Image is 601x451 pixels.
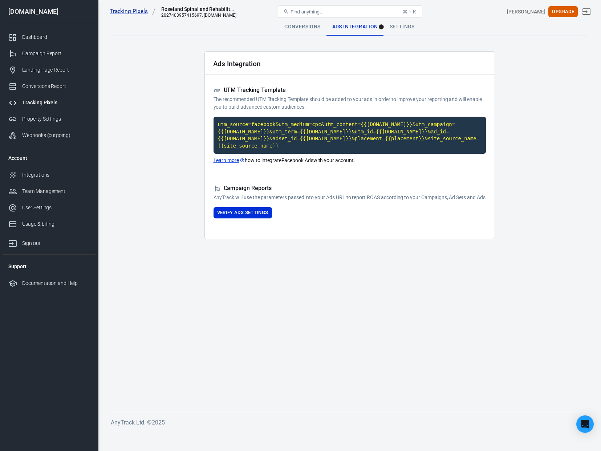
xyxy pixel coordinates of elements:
div: Integrations [22,171,90,179]
div: Account id: zGEds4yc [507,8,545,16]
button: Find anything...⌘ + K [277,5,422,18]
div: Landing Page Report [22,66,90,74]
div: Documentation and Help [22,279,90,287]
a: Sign out [578,3,595,20]
button: Verify Ads Settings [214,207,272,218]
h2: Ads Integration [213,60,261,68]
a: Campaign Report [3,45,96,62]
div: Dashboard [22,33,90,41]
a: Tracking Pixels [110,8,156,15]
div: 2027403957415697, roselandspinalnj.com [161,13,236,18]
a: Integrations [3,167,96,183]
div: Tracking Pixels [22,99,90,106]
div: Sign out [22,239,90,247]
h5: Campaign Reports [214,185,486,192]
button: Upgrade [548,6,578,17]
div: Webhooks (outgoing) [22,132,90,139]
div: Ads Integration [326,18,384,36]
li: Support [3,258,96,275]
a: Landing Page Report [3,62,96,78]
div: Open Intercom Messenger [576,415,594,433]
a: Property Settings [3,111,96,127]
a: Tracking Pixels [3,94,96,111]
div: User Settings [22,204,90,212]
div: Tooltip anchor [378,24,385,30]
p: The recommended UTM Tracking Template should be added to your ads in order to improve your report... [214,96,486,111]
h6: AnyTrack Ltd. © 2025 [111,418,588,427]
a: Learn more [214,157,245,164]
div: Settings [384,18,421,36]
a: Webhooks (outgoing) [3,127,96,144]
div: Conversions [279,18,326,36]
div: Roseland Spinal and Rehabilitation Center's Pixel [161,5,234,13]
a: User Settings [3,200,96,216]
li: Account [3,149,96,167]
a: Usage & billing [3,216,96,232]
div: Campaign Report [22,50,90,57]
p: AnyTrack will use the parameters passed into your Ads URL to report ROAS according to your Campai... [214,194,486,201]
div: ⌘ + K [403,9,416,15]
div: Usage & billing [22,220,90,228]
div: Conversions Report [22,82,90,90]
h5: UTM Tracking Template [214,86,486,94]
a: Sign out [3,232,96,251]
a: Team Management [3,183,96,200]
code: Click to copy [214,117,486,154]
div: Property Settings [22,115,90,123]
a: Dashboard [3,29,96,45]
div: Team Management [22,188,90,195]
p: how to integrate Facebook Ads with your account. [214,157,486,164]
a: Conversions Report [3,78,96,94]
span: Find anything... [291,9,324,15]
div: [DOMAIN_NAME] [3,8,96,15]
